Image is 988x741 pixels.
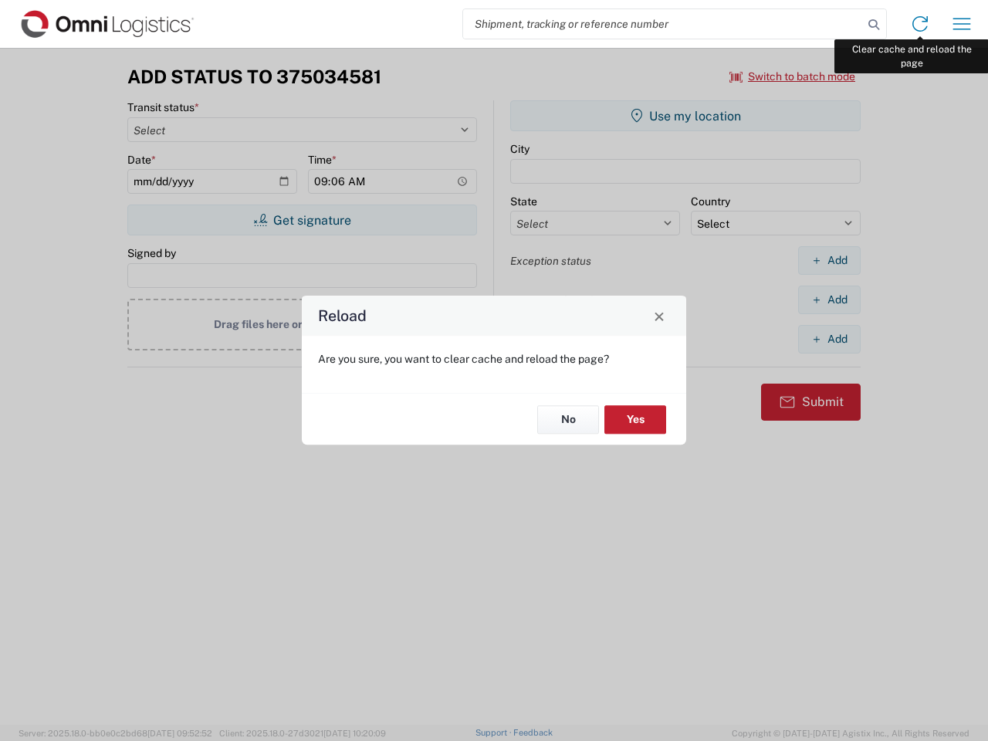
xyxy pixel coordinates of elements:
button: No [537,405,599,434]
p: Are you sure, you want to clear cache and reload the page? [318,352,670,366]
input: Shipment, tracking or reference number [463,9,863,39]
button: Yes [604,405,666,434]
button: Close [648,305,670,327]
h4: Reload [318,305,367,327]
